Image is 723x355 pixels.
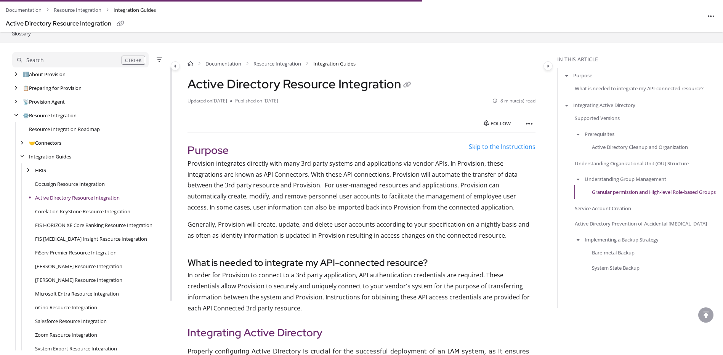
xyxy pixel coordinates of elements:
span: Integration Guides [114,5,156,16]
a: Corelation KeyStone Resource Integration [35,208,130,215]
button: Copy link of Active Directory Resource Integration [401,79,413,91]
span: 📋 [23,85,29,91]
a: System Export Resource Integration [35,345,117,352]
div: arrow [24,167,32,174]
button: Copy link of [114,18,127,30]
button: arrow [575,235,582,243]
div: arrow [12,112,20,119]
span: 📡 [23,98,29,105]
a: Understanding Organizational Unit (OU) Structure [575,160,689,167]
div: arrow [18,153,26,160]
li: Updated on [DATE] [188,98,230,105]
a: Implementing a Backup Strategy [585,235,659,243]
li: Published on [DATE] [230,98,278,105]
a: Active Directory Cleanup and Organization [592,143,688,150]
a: Resource Integration Roadmap [29,125,100,133]
a: FiServ Premier Resource Integration [35,249,117,256]
a: Documentation [6,5,42,16]
li: 8 minute(s) read [493,98,535,105]
div: arrow [12,85,20,92]
p: Provision integrates directly with many 3rd party systems and applications via vendor APIs. In Pr... [188,158,535,213]
a: Supported Versions [575,114,620,122]
a: Connectors [29,139,61,147]
a: Service Account Creation [575,205,631,212]
a: FIS HORIZON XE Core Banking Resource Integration [35,221,152,229]
a: Microsoft Entra Resource Integration [35,290,119,297]
div: arrow [18,139,26,147]
a: Prerequisites [585,130,614,138]
button: Article more options [705,10,717,22]
button: Article more options [523,117,535,130]
a: Granular permission and High-level Role-based Groups [592,188,716,196]
a: Jack Henry Symitar Resource Integration [35,276,122,284]
button: Category toggle [171,61,180,70]
a: nCino Resource Integration [35,304,97,311]
button: Search [12,52,149,67]
a: Skip to the Instructions [469,142,535,151]
a: Docusign Resource Integration [35,180,105,188]
a: Jack Henry SilverLake Resource Integration [35,262,122,270]
h2: Purpose [188,142,535,158]
span: 🤝 [29,139,35,146]
a: Integrating Active Directory [573,101,635,109]
div: scroll to top [698,307,713,323]
span: ⚙️ [23,112,29,119]
button: Category toggle [543,61,553,70]
span: ℹ️ [23,71,29,78]
h1: Active Directory Resource Integration [188,77,413,91]
div: arrow [12,71,20,78]
a: Salesforce Resource Integration [35,317,107,325]
h3: What is needed to integrate my API-connected resource? [188,256,535,270]
a: Documentation [205,60,241,67]
div: Active Directory Resource Integration [6,18,111,29]
div: In this article [557,55,720,64]
a: What is needed to integrate my API-connected resource? [575,85,704,92]
a: Home [188,60,193,67]
a: Zoom Resource Integration [35,331,97,339]
button: Follow [477,117,517,130]
a: About Provision [23,70,66,78]
a: HRIS [35,166,46,174]
button: arrow [563,71,570,80]
a: Glossary [11,29,32,38]
div: Search [26,56,44,64]
button: Filter [155,55,164,64]
div: arrow [12,98,20,106]
a: Integration Guides [29,153,71,160]
a: Active Directory Prevention of Accidental [MEDICAL_DATA] [575,220,707,227]
a: Resource Integration [54,5,101,16]
a: System State Backup [592,264,640,272]
p: In order for Provision to connect to a 3rd party application, API authentication credentials are ... [188,270,535,313]
a: Resource Integration [23,112,77,119]
button: arrow [563,101,570,109]
span: Integration Guides [313,60,356,67]
a: Provision Agent [23,98,65,106]
div: CTRL+K [122,56,145,65]
a: Understanding Group Management [585,175,666,183]
button: arrow [575,130,582,138]
a: FIS IBS Insight Resource Integration [35,235,147,243]
a: Purpose [573,72,592,79]
h2: Integrating Active Directory [188,325,535,341]
a: Preparing for Provision [23,84,82,92]
p: Generally, Provision will create, update, and delete user accounts according to your specificatio... [188,219,535,241]
button: arrow [575,175,582,183]
a: Bare-metal Backup [592,248,635,256]
a: Active Directory Resource Integration [35,194,120,201]
a: Resource Integration [253,60,301,67]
